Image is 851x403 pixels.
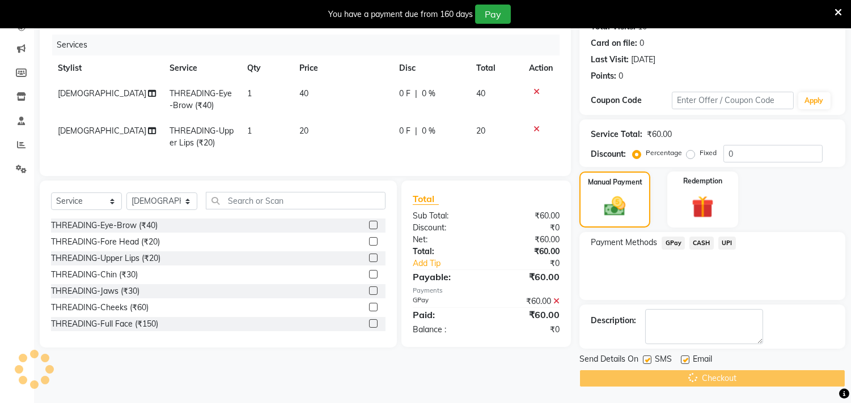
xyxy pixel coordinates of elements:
[591,315,636,327] div: Description:
[404,295,486,307] div: GPay
[404,324,486,336] div: Balance :
[404,246,486,258] div: Total:
[52,35,568,55] div: Services
[247,88,252,98] span: 1
[672,92,793,109] input: Enter Offer / Coupon Code
[392,55,469,81] th: Disc
[640,37,644,49] div: 0
[476,88,485,98] span: 40
[299,126,308,136] span: 20
[591,54,629,66] div: Last Visit:
[293,55,393,81] th: Price
[500,258,569,269] div: ₹0
[51,318,158,330] div: THREADING-Full Face (₹150)
[579,353,638,367] span: Send Details On
[422,88,435,100] span: 0 %
[404,222,486,234] div: Discount:
[51,252,160,264] div: THREADING-Upper Lips (₹20)
[328,8,473,20] div: You have a payment due from 160 days
[413,286,560,295] div: Payments
[240,55,292,81] th: Qty
[591,95,672,106] div: Coupon Code
[51,285,139,297] div: THREADING-Jaws (₹30)
[662,237,685,250] span: GPay
[631,54,655,66] div: [DATE]
[700,148,717,158] label: Fixed
[486,270,569,284] div: ₹60.00
[598,194,632,218] img: _cash.svg
[51,236,160,248] div: THREADING-Fore Head (₹20)
[798,92,831,109] button: Apply
[693,353,712,367] span: Email
[415,88,417,100] span: |
[591,128,642,140] div: Service Total:
[51,302,149,314] div: THREADING-Cheeks (₹60)
[51,55,163,81] th: Stylist
[299,88,308,98] span: 40
[247,126,252,136] span: 1
[404,210,486,222] div: Sub Total:
[486,295,569,307] div: ₹60.00
[655,353,672,367] span: SMS
[486,324,569,336] div: ₹0
[647,128,672,140] div: ₹60.00
[718,237,736,250] span: UPI
[51,220,158,231] div: THREADING-Eye-Brow (₹40)
[588,177,642,187] label: Manual Payment
[486,246,569,258] div: ₹60.00
[415,125,417,137] span: |
[170,126,234,148] span: THREADING-Upper Lips (₹20)
[58,126,146,136] span: [DEMOGRAPHIC_DATA]
[689,237,714,250] span: CASH
[422,125,435,137] span: 0 %
[591,70,616,82] div: Points:
[413,193,439,205] span: Total
[486,210,569,222] div: ₹60.00
[591,37,637,49] div: Card on file:
[619,70,623,82] div: 0
[591,148,626,160] div: Discount:
[404,270,486,284] div: Payable:
[685,193,721,221] img: _gift.svg
[404,258,500,269] a: Add Tip
[486,222,569,234] div: ₹0
[163,55,240,81] th: Service
[475,5,511,24] button: Pay
[170,88,232,110] span: THREADING-Eye-Brow (₹40)
[404,308,486,321] div: Paid:
[58,88,146,98] span: [DEMOGRAPHIC_DATA]
[486,234,569,246] div: ₹60.00
[486,308,569,321] div: ₹60.00
[51,269,138,281] div: THREADING-Chin (₹30)
[591,237,657,248] span: Payment Methods
[404,234,486,246] div: Net:
[206,192,386,209] input: Search or Scan
[399,88,410,100] span: 0 F
[522,55,560,81] th: Action
[646,148,682,158] label: Percentage
[683,176,722,186] label: Redemption
[476,126,485,136] span: 20
[469,55,522,81] th: Total
[399,125,410,137] span: 0 F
